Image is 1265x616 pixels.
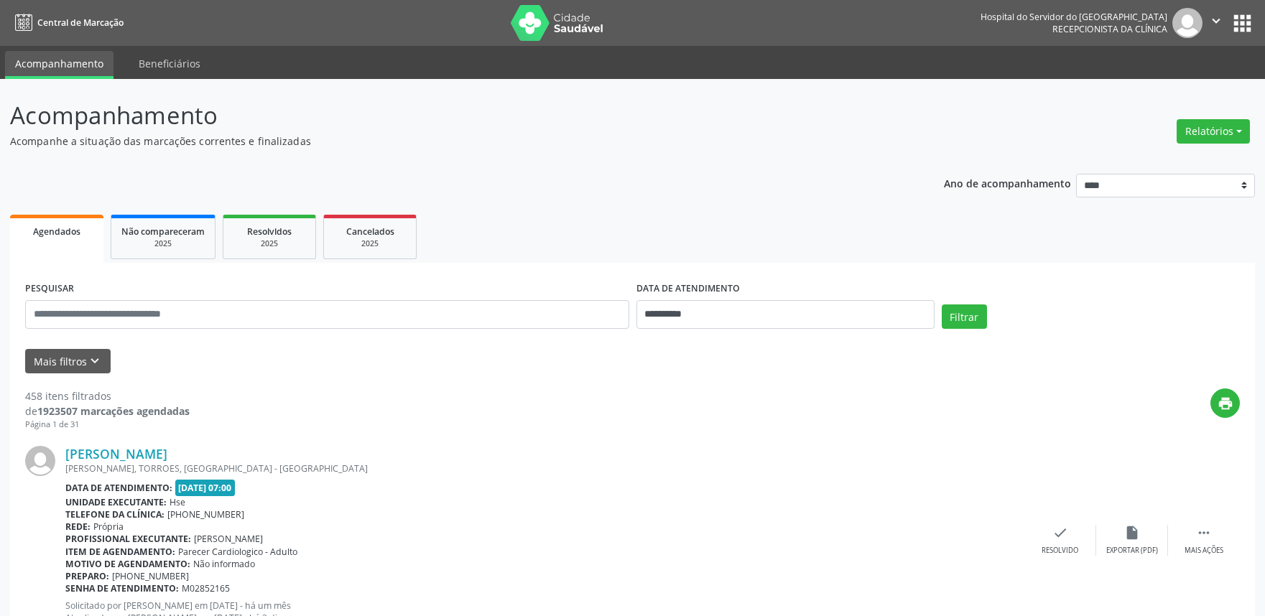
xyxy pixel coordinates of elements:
[65,546,175,558] b: Item de agendamento:
[65,482,172,494] b: Data de atendimento:
[121,238,205,249] div: 2025
[25,403,190,419] div: de
[636,278,740,300] label: DATA DE ATENDIMENTO
[65,462,1024,475] div: [PERSON_NAME], TORROES, [GEOGRAPHIC_DATA] - [GEOGRAPHIC_DATA]
[1106,546,1158,556] div: Exportar (PDF)
[167,508,244,521] span: [PHONE_NUMBER]
[65,570,109,582] b: Preparo:
[37,404,190,418] strong: 1923507 marcações agendadas
[121,225,205,238] span: Não compareceram
[981,11,1167,23] div: Hospital do Servidor do [GEOGRAPHIC_DATA]
[170,496,185,508] span: Hse
[1052,23,1167,35] span: Recepcionista da clínica
[65,496,167,508] b: Unidade executante:
[65,533,191,545] b: Profissional executante:
[25,446,55,476] img: img
[5,51,113,79] a: Acompanhamento
[1042,546,1078,556] div: Resolvido
[334,238,406,249] div: 2025
[1210,388,1240,418] button: print
[1230,11,1255,36] button: apps
[10,134,881,149] p: Acompanhe a situação das marcações correntes e finalizadas
[175,480,236,496] span: [DATE] 07:00
[247,225,292,238] span: Resolvidos
[233,238,305,249] div: 2025
[65,521,91,533] b: Rede:
[1172,8,1203,38] img: img
[1177,119,1250,144] button: Relatórios
[33,225,80,238] span: Agendados
[65,508,165,521] b: Telefone da clínica:
[25,349,111,374] button: Mais filtroskeyboard_arrow_down
[944,174,1071,192] p: Ano de acompanhamento
[1203,8,1230,38] button: 
[25,419,190,431] div: Página 1 de 31
[1185,546,1223,556] div: Mais ações
[1196,525,1212,541] i: 
[942,304,987,329] button: Filtrar
[1218,396,1233,411] i: print
[93,521,124,533] span: Própria
[193,558,255,570] span: Não informado
[1124,525,1140,541] i: insert_drive_file
[194,533,263,545] span: [PERSON_NAME]
[25,278,74,300] label: PESQUISAR
[346,225,394,238] span: Cancelados
[182,582,230,594] span: M02852165
[65,446,167,462] a: [PERSON_NAME]
[129,51,210,76] a: Beneficiários
[1208,13,1224,29] i: 
[10,98,881,134] p: Acompanhamento
[87,353,103,369] i: keyboard_arrow_down
[65,558,190,570] b: Motivo de agendamento:
[178,546,297,558] span: Parecer Cardiologico - Adulto
[10,11,124,34] a: Central de Marcação
[37,17,124,29] span: Central de Marcação
[65,582,179,594] b: Senha de atendimento:
[112,570,189,582] span: [PHONE_NUMBER]
[25,388,190,403] div: 458 itens filtrados
[1052,525,1068,541] i: check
